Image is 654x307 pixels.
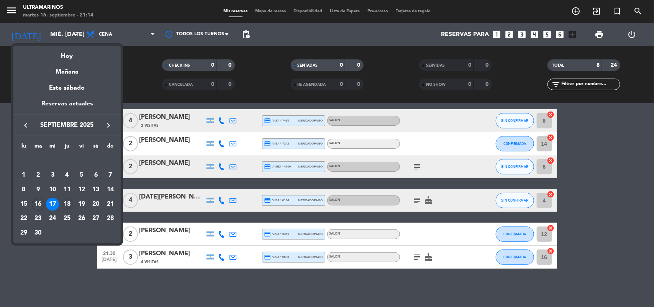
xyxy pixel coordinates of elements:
td: 14 de septiembre de 2025 [103,182,118,197]
td: 2 de septiembre de 2025 [31,168,46,182]
div: 10 [46,183,59,196]
td: 21 de septiembre de 2025 [103,197,118,212]
td: 28 de septiembre de 2025 [103,212,118,226]
td: 26 de septiembre de 2025 [74,212,89,226]
div: 9 [32,183,45,196]
td: 11 de septiembre de 2025 [60,182,74,197]
td: 25 de septiembre de 2025 [60,212,74,226]
div: Este sábado [13,77,121,99]
th: sábado [89,142,103,154]
span: septiembre 2025 [33,120,102,130]
div: 26 [75,212,88,225]
div: 22 [17,212,30,225]
div: 21 [104,198,117,211]
div: 6 [89,169,102,182]
td: 3 de septiembre de 2025 [45,168,60,182]
div: 25 [61,212,74,225]
div: 11 [61,183,74,196]
div: 30 [32,227,45,240]
div: 15 [17,198,30,211]
div: 29 [17,227,30,240]
i: keyboard_arrow_left [21,121,30,130]
td: 10 de septiembre de 2025 [45,182,60,197]
div: 1 [17,169,30,182]
td: 1 de septiembre de 2025 [16,168,31,182]
td: 20 de septiembre de 2025 [89,197,103,212]
td: 16 de septiembre de 2025 [31,197,46,212]
td: 18 de septiembre de 2025 [60,197,74,212]
td: 5 de septiembre de 2025 [74,168,89,182]
th: lunes [16,142,31,154]
div: Hoy [13,46,121,61]
td: 23 de septiembre de 2025 [31,212,46,226]
td: 9 de septiembre de 2025 [31,182,46,197]
button: keyboard_arrow_left [19,120,33,130]
td: 19 de septiembre de 2025 [74,197,89,212]
td: 24 de septiembre de 2025 [45,212,60,226]
th: jueves [60,142,74,154]
div: 13 [89,183,102,196]
div: 20 [89,198,102,211]
td: 8 de septiembre de 2025 [16,182,31,197]
div: 16 [32,198,45,211]
div: 3 [46,169,59,182]
div: 5 [75,169,88,182]
th: viernes [74,142,89,154]
td: 27 de septiembre de 2025 [89,212,103,226]
td: SEP. [16,154,118,168]
td: 7 de septiembre de 2025 [103,168,118,182]
div: 24 [46,212,59,225]
td: 30 de septiembre de 2025 [31,226,46,240]
div: 28 [104,212,117,225]
div: Reservas actuales [13,99,121,115]
div: 14 [104,183,117,196]
div: 2 [32,169,45,182]
i: keyboard_arrow_right [104,121,113,130]
td: 17 de septiembre de 2025 [45,197,60,212]
div: 27 [89,212,102,225]
td: 13 de septiembre de 2025 [89,182,103,197]
div: 7 [104,169,117,182]
div: 17 [46,198,59,211]
button: keyboard_arrow_right [102,120,115,130]
td: 22 de septiembre de 2025 [16,212,31,226]
div: 19 [75,198,88,211]
th: martes [31,142,46,154]
td: 6 de septiembre de 2025 [89,168,103,182]
th: miércoles [45,142,60,154]
div: 8 [17,183,30,196]
td: 15 de septiembre de 2025 [16,197,31,212]
th: domingo [103,142,118,154]
td: 12 de septiembre de 2025 [74,182,89,197]
div: 4 [61,169,74,182]
td: 4 de septiembre de 2025 [60,168,74,182]
td: 29 de septiembre de 2025 [16,226,31,240]
div: 18 [61,198,74,211]
div: Mañana [13,61,121,77]
div: 23 [32,212,45,225]
div: 12 [75,183,88,196]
